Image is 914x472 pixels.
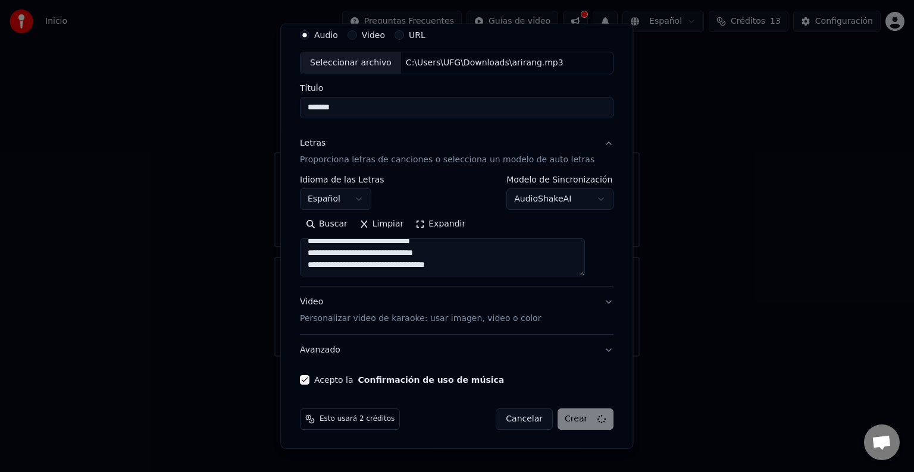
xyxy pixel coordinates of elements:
span: Esto usará 2 créditos [320,414,395,424]
div: Seleccionar archivo [301,52,401,74]
label: Título [300,84,613,92]
p: Personalizar video de karaoke: usar imagen, video o color [300,313,541,325]
button: LetrasProporciona letras de canciones o selecciona un modelo de auto letras [300,128,613,175]
p: Proporciona letras de canciones o selecciona un modelo de auto letras [300,154,594,166]
button: Cancelar [496,408,553,430]
button: VideoPersonalizar video de karaoke: usar imagen, video o color [300,287,613,334]
div: Video [300,296,541,325]
label: Audio [314,31,338,39]
label: Acepto la [314,376,504,384]
div: C:\Users\UFG\Downloads\arirang.mp3 [401,57,568,69]
label: Idioma de las Letras [300,175,384,184]
button: Avanzado [300,335,613,366]
button: Expandir [410,215,472,234]
div: LetrasProporciona letras de canciones o selecciona un modelo de auto letras [300,175,613,286]
label: URL [409,31,425,39]
label: Video [362,31,385,39]
button: Limpiar [353,215,409,234]
div: Letras [300,137,325,149]
button: Acepto la [358,376,505,384]
button: Buscar [300,215,353,234]
label: Modelo de Sincronización [507,175,614,184]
